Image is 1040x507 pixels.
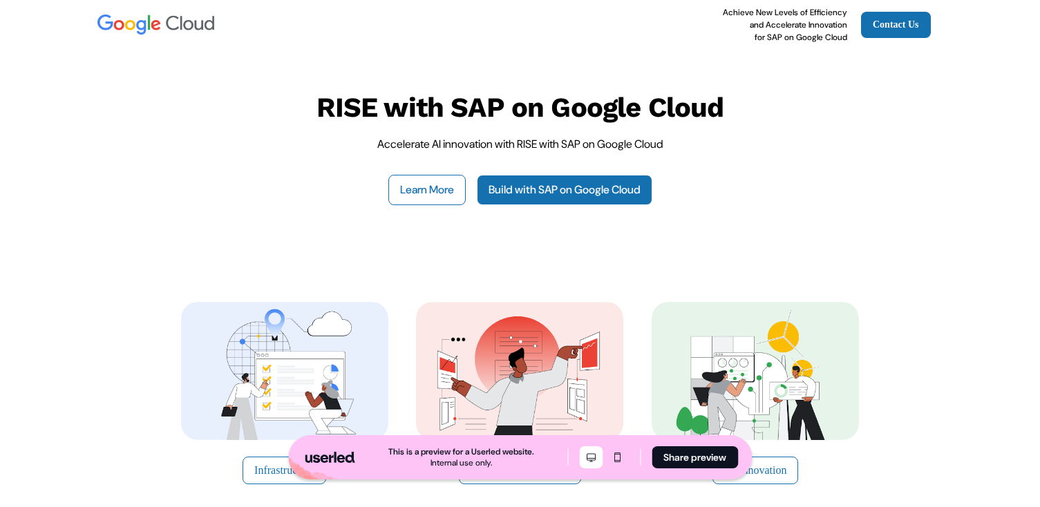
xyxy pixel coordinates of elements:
[243,457,326,484] button: Infrastructure
[388,175,466,205] button: Learn More
[431,457,492,468] div: Internal use only.
[605,446,629,468] button: Mobile mode
[579,446,603,468] button: Desktop mode
[377,136,663,153] p: Accelerate AI innovation with RISE with SAP on Google Cloud
[388,446,534,457] div: This is a preview for a Userled website.
[652,446,738,468] button: Share preview
[712,457,798,484] button: AI Innovation
[861,12,931,38] a: Contact Us
[477,175,652,205] a: Build with SAP on Google Cloud
[723,6,847,44] p: Achieve New Levels of Efficiency and Accelerate Innovation for SAP on Google Cloud
[316,90,724,125] p: RISE with SAP on Google Cloud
